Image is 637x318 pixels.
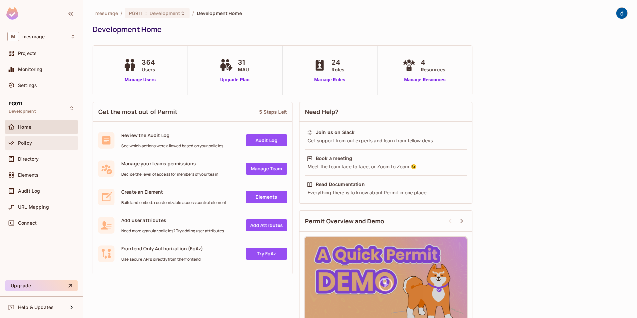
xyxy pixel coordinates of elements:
[150,10,180,16] span: Development
[331,66,344,73] span: Roles
[121,257,203,262] span: Use secure API's directly from the frontend
[307,189,465,196] div: Everything there is to know about Permit in one place
[192,10,194,16] li: /
[5,280,78,291] button: Upgrade
[121,143,223,149] span: See which actions were allowed based on your policies
[246,163,287,175] a: Manage Team
[22,34,45,39] span: Workspace: mesurage
[18,67,43,72] span: Monitoring
[121,200,227,205] span: Build and embed a customizable access control element
[18,83,37,88] span: Settings
[218,76,252,83] a: Upgrade Plan
[305,217,384,225] span: Permit Overview and Demo
[95,10,118,16] span: the active workspace
[18,51,37,56] span: Projects
[305,108,339,116] span: Need Help?
[121,228,224,234] span: Need more granular policies? Try adding user attributes
[238,57,249,67] span: 31
[18,140,32,146] span: Policy
[142,66,155,73] span: Users
[121,245,203,252] span: Frontend Only Authorization (FoAz)
[421,57,445,67] span: 4
[9,109,36,114] span: Development
[18,220,37,226] span: Connect
[259,109,287,115] div: 5 Steps Left
[238,66,249,73] span: MAU
[18,305,54,310] span: Help & Updates
[7,32,19,41] span: M
[401,76,449,83] a: Manage Resources
[98,108,178,116] span: Get the most out of Permit
[307,137,465,144] div: Get support from out experts and learn from fellow devs
[331,57,344,67] span: 24
[18,188,40,194] span: Audit Log
[197,10,242,16] span: Development Home
[18,204,49,210] span: URL Mapping
[121,132,223,138] span: Review the Audit Log
[121,10,122,16] li: /
[18,172,39,178] span: Elements
[121,172,218,177] span: Decide the level of access for members of your team
[121,160,218,167] span: Manage your teams permissions
[129,10,143,16] span: PG911
[122,76,159,83] a: Manage Users
[9,101,22,106] span: PG911
[246,248,287,260] a: Try FoAz
[18,156,39,162] span: Directory
[93,24,624,34] div: Development Home
[246,191,287,203] a: Elements
[316,129,354,136] div: Join us on Slack
[145,11,147,16] span: :
[316,181,365,188] div: Read Documentation
[121,189,227,195] span: Create an Element
[6,7,18,20] img: SReyMgAAAABJRU5ErkJggg==
[121,217,224,223] span: Add user attributes
[307,163,465,170] div: Meet the team face to face, or Zoom to Zoom 😉
[316,155,352,162] div: Book a meeting
[142,57,155,67] span: 364
[18,124,32,130] span: Home
[616,8,627,19] img: dev 911gcl
[246,219,287,231] a: Add Attrbutes
[312,76,348,83] a: Manage Roles
[421,66,445,73] span: Resources
[246,134,287,146] a: Audit Log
